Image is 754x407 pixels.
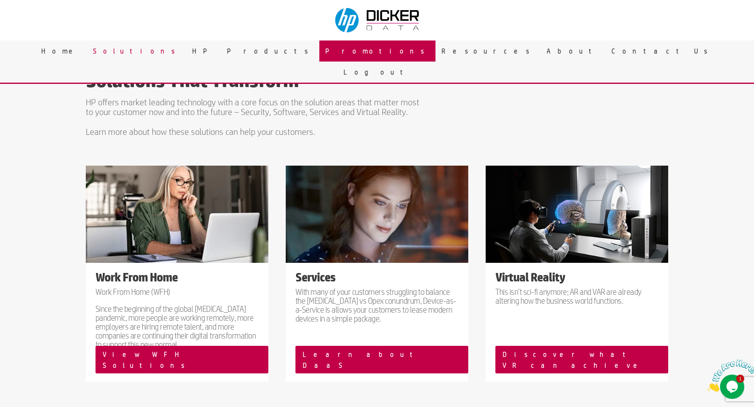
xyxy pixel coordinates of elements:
[330,4,426,36] img: Dicker Data & HP
[86,127,315,136] span: Learn more about how these solutions can help your customers.
[495,271,658,287] h4: Virtual Reality
[96,271,259,287] h4: Work From Home
[295,271,459,287] h4: Services
[3,3,53,35] img: Chat attention grabber
[96,346,268,373] a: View WFH Solutions
[186,40,319,62] a: HP Products
[605,40,719,62] a: Contact Us
[86,166,268,263] img: Work From Home bundles recommended
[319,40,435,62] a: Promotions
[435,40,541,62] a: Resources
[96,304,259,349] p: Since the beginning of the global [MEDICAL_DATA] pandemic, more people are working remotely, more...
[495,346,668,373] a: Discover what VR can achieve
[704,356,754,395] iframe: chat widget
[541,40,605,62] a: About
[495,287,658,305] p: This isn’t sci-fi anymore; AR and VAR are already altering how the business world functions.
[338,62,417,83] a: Logout
[35,40,87,62] a: Home
[86,97,419,117] span: HP offers market leading technology with a core focus on the solution areas that matter most to y...
[295,346,468,373] a: Learn about DaaS
[295,287,459,323] p: With many of your customers struggling to balance the [MEDICAL_DATA] vs Opex conundrum, Device-as...
[96,287,259,304] p: Work From Home (WFH)
[87,40,186,62] a: Solutions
